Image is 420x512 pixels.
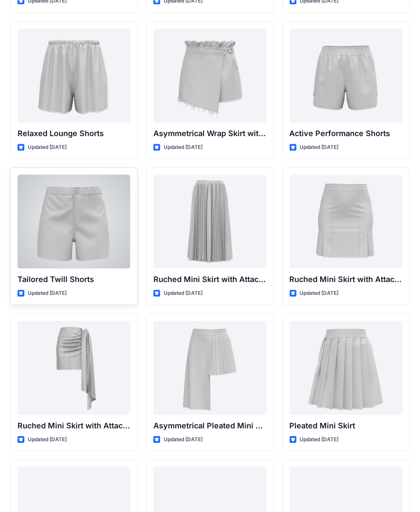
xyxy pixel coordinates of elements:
p: Updated [DATE] [164,435,203,444]
p: Active Performance Shorts [290,128,402,140]
p: Updated [DATE] [164,143,203,152]
a: Tailored Twill Shorts [18,175,130,268]
p: Ruched Mini Skirt with Attached Draped Panel [153,273,266,285]
p: Updated [DATE] [164,289,203,298]
p: Updated [DATE] [28,435,67,444]
p: Updated [DATE] [28,143,67,152]
a: Ruched Mini Skirt with Attached Draped Panel [18,321,130,415]
a: Active Performance Shorts [290,29,402,122]
a: Pleated Mini Skirt [290,321,402,415]
a: Ruched Mini Skirt with Attached Draped Panel [153,175,266,268]
p: Ruched Mini Skirt with Attached Draped Panel [18,420,130,432]
p: Tailored Twill Shorts [18,273,130,285]
p: Updated [DATE] [300,143,339,152]
a: Relaxed Lounge Shorts [18,29,130,122]
p: Asymmetrical Wrap Skirt with Ruffle Waist [153,128,266,140]
p: Asymmetrical Pleated Mini Skirt with Drape [153,420,266,432]
a: Ruched Mini Skirt with Attached Draped Panel [290,175,402,268]
p: Ruched Mini Skirt with Attached Draped Panel [290,273,402,285]
p: Updated [DATE] [300,435,339,444]
p: Relaxed Lounge Shorts [18,128,130,140]
p: Updated [DATE] [28,289,67,298]
a: Asymmetrical Pleated Mini Skirt with Drape [153,321,266,415]
a: Asymmetrical Wrap Skirt with Ruffle Waist [153,29,266,122]
p: Pleated Mini Skirt [290,420,402,432]
p: Updated [DATE] [300,289,339,298]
